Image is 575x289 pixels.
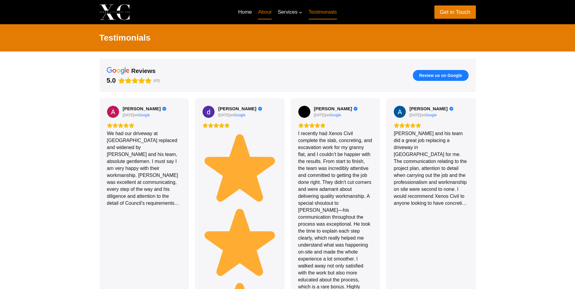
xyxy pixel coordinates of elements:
[107,76,152,85] div: Rating: 5.0 out of 5
[138,113,150,118] a: View on Google
[131,67,155,75] div: reviews
[298,106,310,118] img: Hazar Cevikoglu
[138,113,150,118] div: Google
[255,5,275,19] a: About
[410,106,453,111] a: Review by Andrew Stassen
[394,130,468,207] div: [PERSON_NAME] and his team did a great job replacing a driveway in [GEOGRAPHIC_DATA] for me. The ...
[107,106,119,118] a: View on Google
[107,76,116,85] div: 5.0
[394,106,406,118] a: View on Google
[306,5,340,19] a: Testimonials
[353,107,358,111] div: Verified Customer
[449,107,453,111] div: Verified Customer
[218,113,230,118] div: [DATE]
[107,106,119,118] img: Adrian Revell
[425,113,437,118] div: Google
[410,106,448,111] span: [PERSON_NAME]
[314,106,358,111] a: Review by Hazar Cevikoglu
[413,70,469,81] button: Review us on Google
[394,123,468,128] div: Rating: 5.0 out of 5
[123,106,161,111] span: [PERSON_NAME]
[235,5,255,19] a: Home
[99,4,130,20] img: Xenos Civil
[218,106,262,111] a: Review by damon fyson
[419,73,462,78] span: Review us on Google
[162,107,166,111] div: Verified Customer
[425,113,437,118] a: View on Google
[123,113,138,118] div: on
[329,113,341,118] a: View on Google
[153,78,160,83] span: (43)
[298,106,310,118] a: View on Google
[410,113,421,118] div: [DATE]
[99,4,177,20] a: Xenos Civil
[314,113,326,118] div: [DATE]
[298,123,373,128] div: Rating: 5.0 out of 5
[123,106,167,111] a: Review by Adrian Revell
[394,106,406,118] img: Andrew Stassen
[123,113,134,118] div: [DATE]
[99,32,476,44] h2: Testimonials
[202,130,277,204] img: ⭐️
[234,113,246,118] div: Google
[202,123,277,128] div: Rating: 5.0 out of 5
[434,5,476,18] a: Get in Touch
[107,130,182,207] div: We had our driveway at [GEOGRAPHIC_DATA] replaced and widened by [PERSON_NAME] and his team, abso...
[135,7,177,17] p: Xenos Civil
[107,123,182,128] div: Rating: 5.0 out of 5
[275,5,306,19] button: Child menu of Services
[258,107,262,111] div: Verified Customer
[202,106,215,118] a: View on Google
[314,106,352,111] span: [PERSON_NAME]
[314,113,329,118] div: on
[202,204,277,279] img: ⭐️
[218,113,234,118] div: on
[410,113,425,118] div: on
[329,113,341,118] div: Google
[235,5,340,19] nav: Primary Navigation
[202,106,215,118] img: damon fyson
[234,113,246,118] a: View on Google
[218,106,256,111] span: [PERSON_NAME]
